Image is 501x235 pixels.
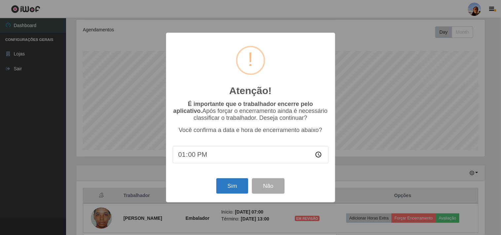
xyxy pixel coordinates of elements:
[216,178,248,194] button: Sim
[173,101,313,114] b: É importante que o trabalhador encerre pelo aplicativo.
[229,85,271,97] h2: Atenção!
[173,101,329,121] p: Após forçar o encerramento ainda é necessário classificar o trabalhador. Deseja continuar?
[173,127,329,134] p: Você confirma a data e hora de encerramento abaixo?
[252,178,285,194] button: Não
